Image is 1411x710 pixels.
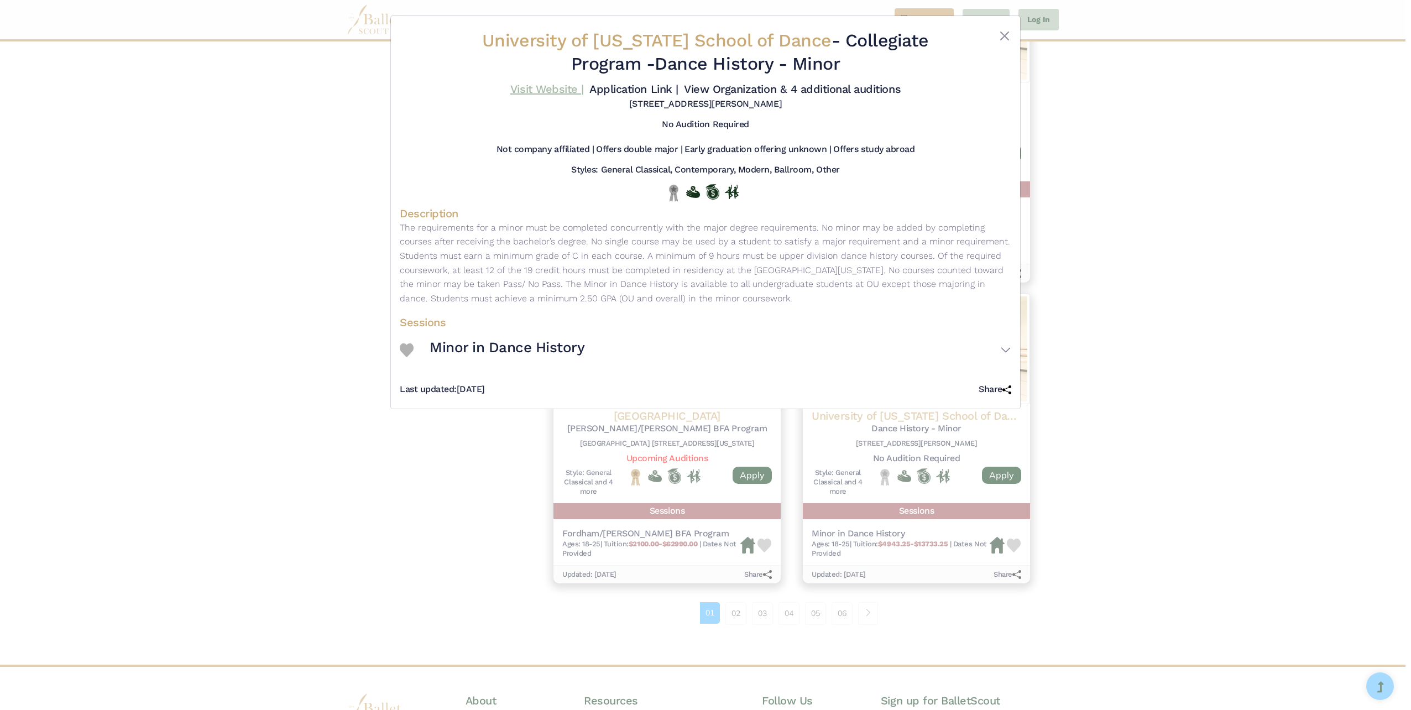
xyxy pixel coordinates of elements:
[571,164,839,176] h5: Styles: General Classical, Contemporary, Modern, Ballroom, Other
[596,144,682,155] h5: Offers double major |
[400,384,485,395] h5: [DATE]
[998,29,1011,43] button: Close
[725,185,739,199] img: In Person
[684,144,831,155] h5: Early graduation offering unknown |
[589,82,678,96] a: Application Link |
[705,184,719,200] img: Offers Scholarship
[400,315,1011,330] h4: Sessions
[400,343,414,357] img: Heart
[430,334,1011,366] button: Minor in Dance History
[430,338,584,357] h3: Minor in Dance History
[667,184,681,201] img: Local
[979,384,1011,395] h5: Share
[400,221,1011,306] p: The requirements for a minor must be completed concurrently with the major degree requirements. N...
[400,206,1011,221] h4: Description
[629,98,782,110] h5: [STREET_ADDRESS][PERSON_NAME]
[684,82,901,96] a: View Organization & 4 additional auditions
[833,144,914,155] h5: Offers study abroad
[662,119,749,130] h5: No Audition Required
[571,30,929,74] span: Collegiate Program -
[510,82,584,96] a: Visit Website |
[497,144,594,155] h5: Not company affiliated |
[451,29,960,75] h2: - Dance History - Minor
[482,30,832,51] span: University of [US_STATE] School of Dance
[686,186,700,198] img: Offers Financial Aid
[400,384,457,394] span: Last updated:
